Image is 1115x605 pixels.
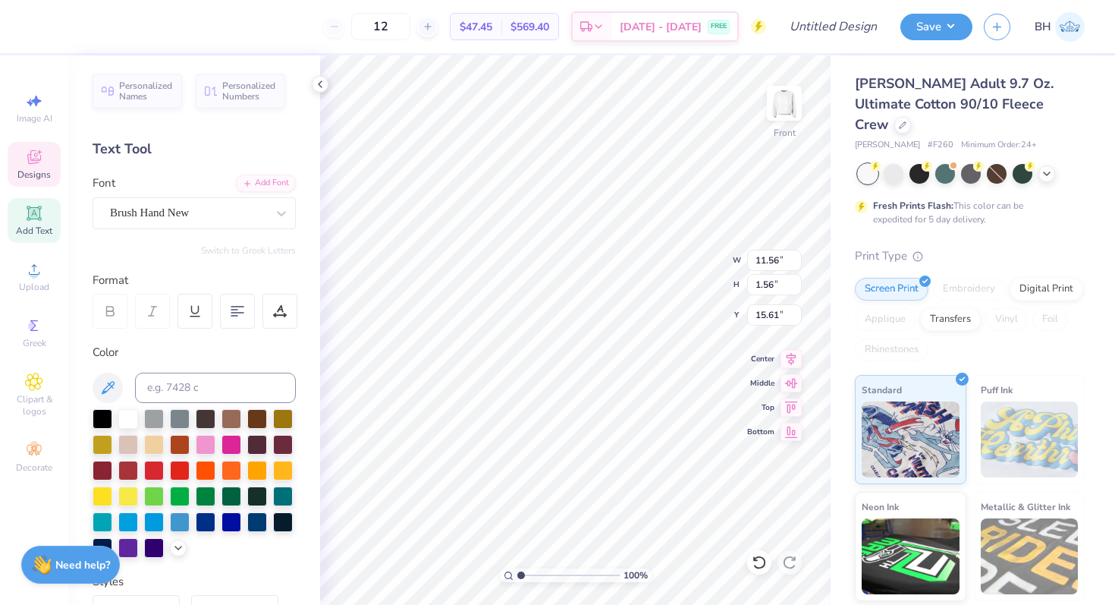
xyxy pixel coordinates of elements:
[23,337,46,349] span: Greek
[855,278,928,301] div: Screen Print
[862,518,960,594] img: Neon Ink
[510,19,549,35] span: $569.40
[93,272,297,289] div: Format
[862,382,902,398] span: Standard
[855,308,916,331] div: Applique
[8,393,61,418] span: Clipart & logos
[93,573,296,591] div: Styles
[19,281,49,293] span: Upload
[981,518,1079,594] img: Metallic & Glitter Ink
[933,278,1005,301] div: Embroidery
[981,499,1070,515] span: Metallic & Glitter Ink
[623,569,648,582] span: 100 %
[16,462,52,474] span: Decorate
[747,378,774,389] span: Middle
[93,344,296,361] div: Color
[985,308,1028,331] div: Vinyl
[1055,12,1085,42] img: Bella Henkels
[900,14,972,40] button: Save
[711,21,727,32] span: FREE
[119,80,173,102] span: Personalized Names
[17,169,51,181] span: Designs
[135,373,296,403] input: e.g. 7428 c
[961,139,1037,152] span: Minimum Order: 24 +
[93,139,296,159] div: Text Tool
[17,112,52,124] span: Image AI
[862,402,960,477] img: Standard
[855,139,920,152] span: [PERSON_NAME]
[747,402,774,413] span: Top
[1035,12,1085,42] a: BH
[920,308,981,331] div: Transfers
[1035,18,1051,36] span: BH
[460,19,492,35] span: $47.45
[1010,278,1083,301] div: Digital Print
[777,11,889,42] input: Untitled Design
[769,88,799,118] img: Front
[862,499,899,515] span: Neon Ink
[93,175,115,192] label: Font
[928,139,953,152] span: # F260
[55,558,110,572] strong: Need help?
[620,19,702,35] span: [DATE] - [DATE]
[855,74,1054,134] span: [PERSON_NAME] Adult 9.7 Oz. Ultimate Cotton 90/10 Fleece Crew
[201,244,296,257] button: Switch to Greek Letters
[981,402,1079,477] img: Puff Ink
[747,354,774,364] span: Center
[351,13,410,40] input: – –
[855,339,928,361] div: Rhinestones
[1032,308,1068,331] div: Foil
[747,427,774,437] span: Bottom
[16,225,52,237] span: Add Text
[855,247,1085,265] div: Print Type
[981,382,1013,398] span: Puff Ink
[222,80,276,102] span: Personalized Numbers
[236,175,296,192] div: Add Font
[873,199,1060,226] div: This color can be expedited for 5 day delivery.
[873,200,953,212] strong: Fresh Prints Flash:
[774,126,796,140] div: Front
